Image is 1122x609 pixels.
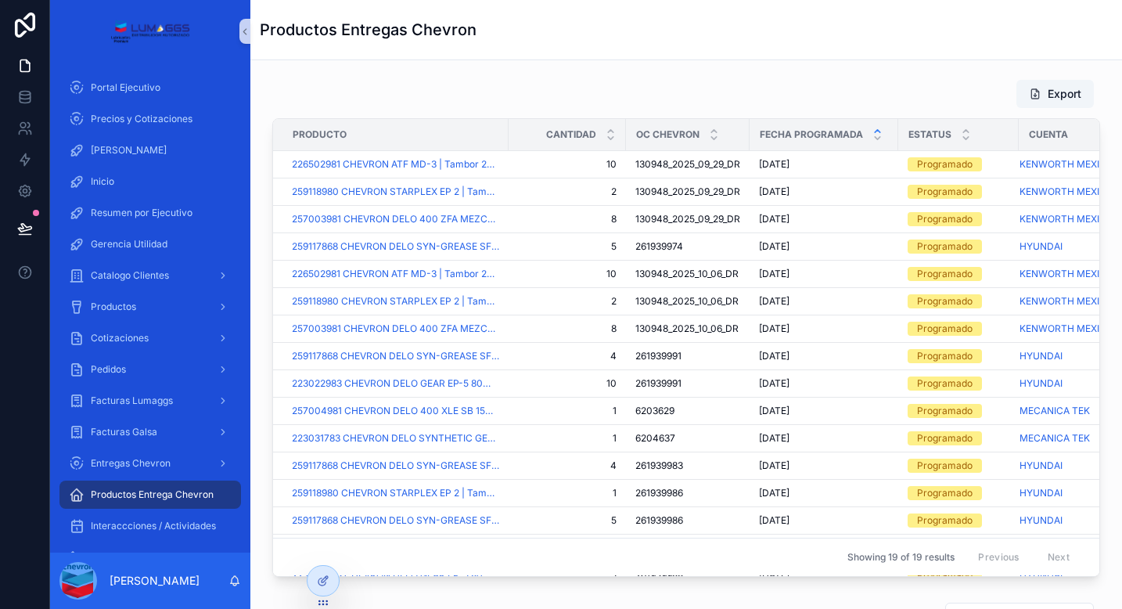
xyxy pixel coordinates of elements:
span: 261939991 [635,377,681,390]
span: [DATE] [759,240,789,253]
a: 261939991 [635,350,740,362]
h1: Productos Entregas Chevron [260,19,476,41]
span: 130948_2025_10_06_DR [635,295,739,308]
a: Programado [908,157,1009,171]
a: 130948_2025_10_06_DR [635,268,740,280]
span: MECANICA TEK [1020,405,1090,417]
a: 223022983 CHEVRON DELO GEAR EP-5 80W90 | Tambor 181KG (400LB) [292,377,499,390]
span: 10 [518,377,617,390]
a: Programado [908,322,1009,336]
a: 257003981 CHEVRON DELO 400 ZFA MEZCLA SINTETICA 10W30 FA4 | Tambor 208L (55G) [292,213,499,225]
div: Programado [917,459,973,473]
span: 1 [518,432,617,445]
a: 2 [518,186,617,198]
span: Interaccciones / Actividades [91,520,216,532]
span: 259118980 CHEVRON STARPLEX EP 2 | Tambor 181KG (400LB) [292,487,499,499]
div: Programado [917,514,973,528]
a: HYUNDAI [1020,240,1063,253]
span: 2 [518,295,617,308]
span: HYUNDAI [1020,514,1063,527]
a: 259118980 CHEVRON STARPLEX EP 2 | Tambor 181KG (400LB) [292,186,499,198]
a: [DATE] [759,514,889,527]
a: 1 [518,487,617,499]
a: 4 [518,350,617,362]
a: 261939986 [635,487,740,499]
a: 257003981 CHEVRON DELO 400 ZFA MEZCLA SINTETICA 10W30 FA4 | Tambor 208L (55G) [292,323,499,335]
a: Catalogo Clientes [59,261,241,290]
a: 4 [518,459,617,472]
a: Manager View [59,543,241,571]
a: Resumen por Ejecutivo [59,199,241,227]
a: 223031783 CHEVRON DELO SYNTHETIC GEAR XDM 80W140 | Cubeta 16KG (35LB) [292,432,499,445]
a: 259117868 CHEVRON DELO SYN-GREASE SFE EP 0 | Tambor 45.36KG (100LB) [292,459,499,472]
a: 226502981 CHEVRON ATF MD-3 | Tambor 208L (55G) [292,268,499,280]
a: 130948_2025_09_29_DR [635,186,740,198]
span: Productos [91,301,136,313]
a: 130948_2025_10_06_DR [635,295,740,308]
span: Inicio [91,175,114,188]
a: 259118980 CHEVRON STARPLEX EP 2 | Tambor 181KG (400LB) [292,295,499,308]
span: [DATE] [759,350,789,362]
span: Facturas Galsa [91,426,157,438]
a: HYUNDAI [1020,459,1063,472]
div: Programado [917,349,973,363]
a: [PERSON_NAME] [59,136,241,164]
span: Precios y Cotizaciones [91,113,192,125]
a: Pedidos [59,355,241,384]
a: 259117868 CHEVRON DELO SYN-GREASE SFE EP 0 | Tambor 45.36KG (100LB) [292,514,499,527]
a: Gerencia Utilidad [59,230,241,258]
span: Showing 19 of 19 results [847,551,955,564]
span: 259117868 CHEVRON DELO SYN-GREASE SFE EP 0 | Tambor 45.36KG (100LB) [292,240,499,253]
span: 8 [518,213,617,225]
div: Programado [917,267,973,281]
a: 130948_2025_09_29_DR [635,158,740,171]
a: Cotizaciones [59,324,241,352]
div: Programado [917,322,973,336]
a: 261939986 [635,514,740,527]
span: [DATE] [759,186,789,198]
a: [DATE] [759,213,889,225]
span: Portal Ejecutivo [91,81,160,94]
a: 259117868 CHEVRON DELO SYN-GREASE SFE EP 0 | Tambor 45.36KG (100LB) [292,350,499,362]
a: HYUNDAI [1020,377,1063,390]
span: Productos Entrega Chevron [91,488,214,501]
a: Programado [908,404,1009,418]
span: Gerencia Utilidad [91,238,167,250]
a: [DATE] [759,323,889,335]
a: Inicio [59,168,241,196]
span: [DATE] [759,405,789,417]
a: 226502981 CHEVRON ATF MD-3 | Tambor 208L (55G) [292,158,499,171]
span: Pedidos [91,363,126,376]
a: [DATE] [759,295,889,308]
div: Programado [917,185,973,199]
a: Precios y Cotizaciones [59,105,241,133]
a: Programado [908,267,1009,281]
span: 6204637 [635,432,675,445]
div: Programado [917,212,973,226]
span: 5 [518,514,617,527]
span: 8 [518,323,617,335]
span: [DATE] [759,158,789,171]
a: 257004981 CHEVRON DELO 400 XLE SB 15W40 | Tambor 208L (55G) [292,405,499,417]
span: Entregas Chevron [91,457,171,470]
span: [DATE] [759,295,789,308]
a: [DATE] [759,405,889,417]
span: 130948_2025_10_06_DR [635,268,739,280]
a: 1 [518,405,617,417]
span: [DATE] [759,487,789,499]
a: HYUNDAI [1020,487,1063,499]
a: [DATE] [759,350,889,362]
span: 261939991 [635,350,681,362]
a: 6204637 [635,432,740,445]
span: 5 [518,240,617,253]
